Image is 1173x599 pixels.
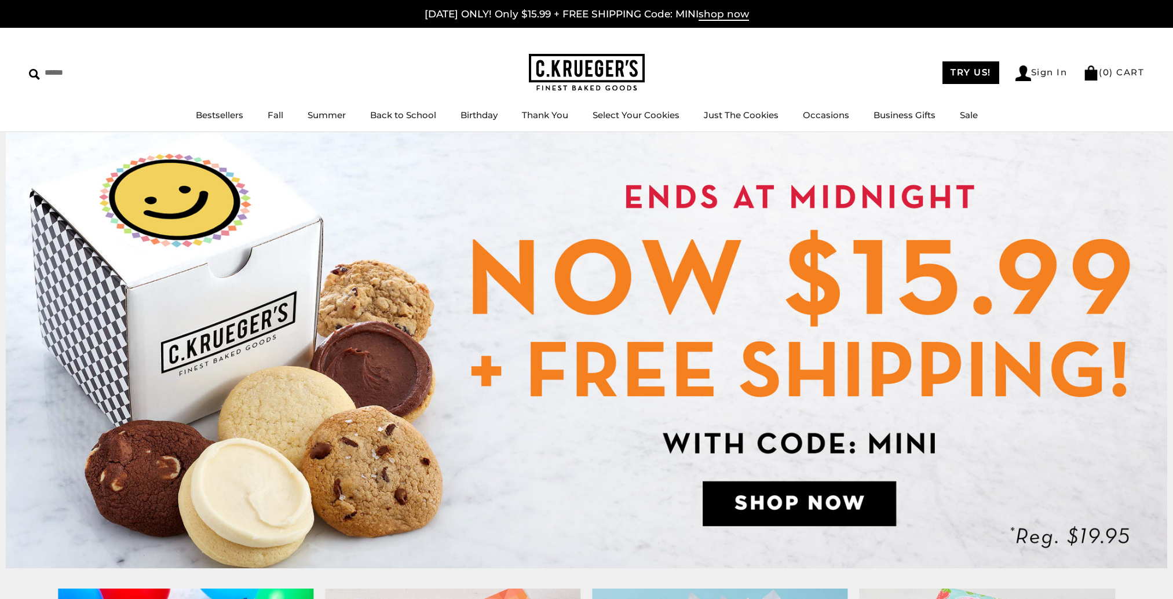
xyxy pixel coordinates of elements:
[196,109,243,120] a: Bestsellers
[522,109,568,120] a: Thank You
[6,132,1167,568] img: C.Krueger's Special Offer
[425,8,749,21] a: [DATE] ONLY! Only $15.99 + FREE SHIPPING Code: MINIshop now
[461,109,498,120] a: Birthday
[803,109,849,120] a: Occasions
[29,69,40,80] img: Search
[308,109,346,120] a: Summer
[1015,65,1031,81] img: Account
[529,54,645,92] img: C.KRUEGER'S
[268,109,283,120] a: Fall
[29,64,167,82] input: Search
[1083,65,1099,81] img: Bag
[960,109,978,120] a: Sale
[1015,65,1068,81] a: Sign In
[370,109,436,120] a: Back to School
[1103,67,1110,78] span: 0
[593,109,679,120] a: Select Your Cookies
[874,109,936,120] a: Business Gifts
[699,8,749,21] span: shop now
[942,61,999,84] a: TRY US!
[704,109,779,120] a: Just The Cookies
[1083,67,1144,78] a: (0) CART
